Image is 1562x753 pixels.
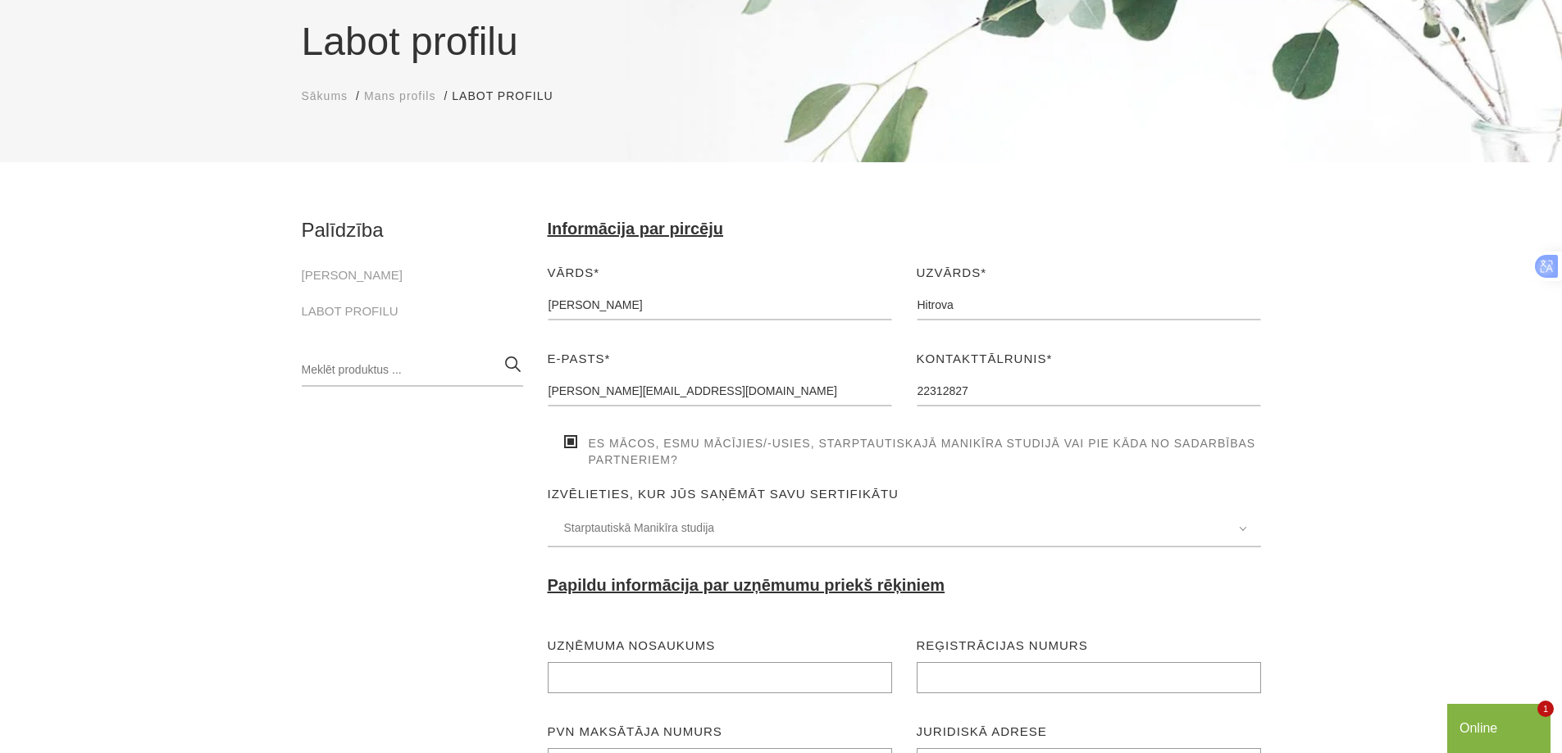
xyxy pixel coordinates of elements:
li: Labot profilu [452,88,569,105]
span: Mans profils [364,89,435,102]
label: Uzņēmuma nosaukums [548,636,716,655]
h2: Palīdzība [302,220,523,241]
input: Uzvārds [917,289,1261,320]
label: Juridiskā adrese [917,722,1047,742]
a: LABOT PROFILU [302,302,398,321]
label: PVN Maksātāja numurs [548,722,722,742]
label: Kontakttālrunis* [917,349,1053,369]
label: Reģistrācijas numurs [917,636,1088,655]
input: Kontakttālrunis [917,375,1261,406]
input: Vārds [548,289,892,320]
label: E-pasts* [548,349,611,369]
label: Uzvārds* [917,263,987,283]
span: Starptautiskā Manikīra studija [564,519,1245,538]
label: Izvēlieties, kur Jūs saņēmāt savu sertifikātu [548,484,899,504]
a: Sākums [302,88,348,105]
label: Es mācos, esmu mācījies/-usies, Starptautiskajā Manikīra studijā vai pie kāda no sadarbības partn... [564,435,1261,468]
h4: Informācija par pircēju [548,220,1261,238]
a: Mans profils [364,88,435,105]
input: E-pasts [548,375,892,406]
iframe: chat widget [1447,701,1554,753]
h4: Papildu informācija par uzņēmumu priekš rēķiniem [548,576,1261,595]
a: [PERSON_NAME] [302,265,403,285]
h1: Labot profilu [302,12,1261,71]
span: Sākums [302,89,348,102]
input: Meklēt produktus ... [302,354,523,387]
label: Vārds* [548,263,600,283]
